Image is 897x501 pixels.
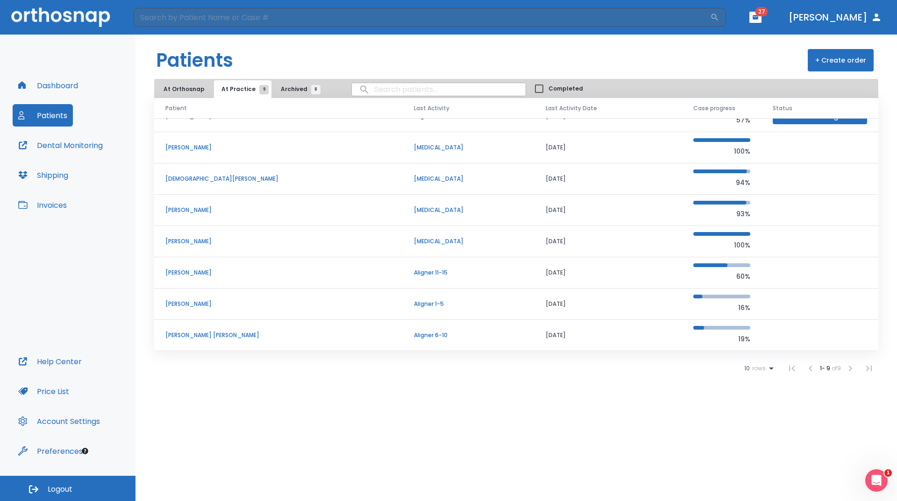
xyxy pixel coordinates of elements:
p: 93% [693,208,750,219]
td: [DATE] [534,163,682,195]
p: 100% [693,146,750,157]
td: [DATE] [534,195,682,226]
button: At Orthosnap [156,80,212,98]
span: Logout [48,484,72,494]
p: 94% [693,177,750,188]
div: Tooltip anchor [81,447,89,455]
p: 60% [693,271,750,282]
p: [PERSON_NAME] [165,237,392,246]
p: [PERSON_NAME] [165,143,392,152]
td: [DATE] [534,226,682,257]
button: Invoices [13,194,72,216]
span: 1 - 9 [820,364,832,372]
button: Patients [13,104,73,127]
p: [MEDICAL_DATA] [414,175,524,183]
p: Aligner 11-15 [414,268,524,277]
button: Preferences [13,440,88,462]
span: 8 [311,85,320,94]
p: [PERSON_NAME] [165,268,392,277]
td: [DATE] [534,289,682,320]
td: [DATE] [534,320,682,351]
button: Dental Monitoring [13,134,108,156]
p: [MEDICAL_DATA] [414,206,524,214]
span: 10 [744,365,750,372]
p: 16% [693,302,750,313]
button: Price List [13,380,75,402]
p: [PERSON_NAME] [165,300,392,308]
span: rows [750,365,766,372]
button: [PERSON_NAME] [785,9,886,26]
p: Aligner 6-10 [414,331,524,339]
span: Last Activity Date [546,104,597,113]
span: 27 [755,7,768,16]
button: Account Settings [13,410,106,432]
span: Completed [548,85,583,93]
p: 19% [693,333,750,345]
span: 1 [884,469,892,477]
p: [DEMOGRAPHIC_DATA][PERSON_NAME] [165,175,392,183]
p: 100% [693,240,750,251]
input: Search by Patient Name or Case # [134,8,710,27]
button: Dashboard [13,74,84,97]
p: [MEDICAL_DATA] [414,237,524,246]
span: 9 [259,85,269,94]
p: Aligner 1-5 [414,300,524,308]
td: [DATE] [534,257,682,289]
div: tabs [156,80,325,98]
button: + Create order [808,49,874,71]
span: of 9 [832,364,841,372]
p: [MEDICAL_DATA] [414,143,524,152]
p: [PERSON_NAME] [165,206,392,214]
span: At Practice [221,85,264,93]
iframe: Intercom live chat [865,469,888,492]
p: 57% [693,114,750,126]
span: Archived [281,85,316,93]
td: [DATE] [534,132,682,163]
button: Shipping [13,164,74,186]
span: Case progress [693,104,735,113]
h1: Patients [156,46,233,74]
p: [PERSON_NAME] [PERSON_NAME] [165,331,392,339]
button: Help Center [13,350,87,373]
span: Patient [165,104,187,113]
span: Status [773,104,792,113]
span: Last Activity [414,104,449,113]
img: Orthosnap [11,7,110,27]
input: search [352,80,526,99]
